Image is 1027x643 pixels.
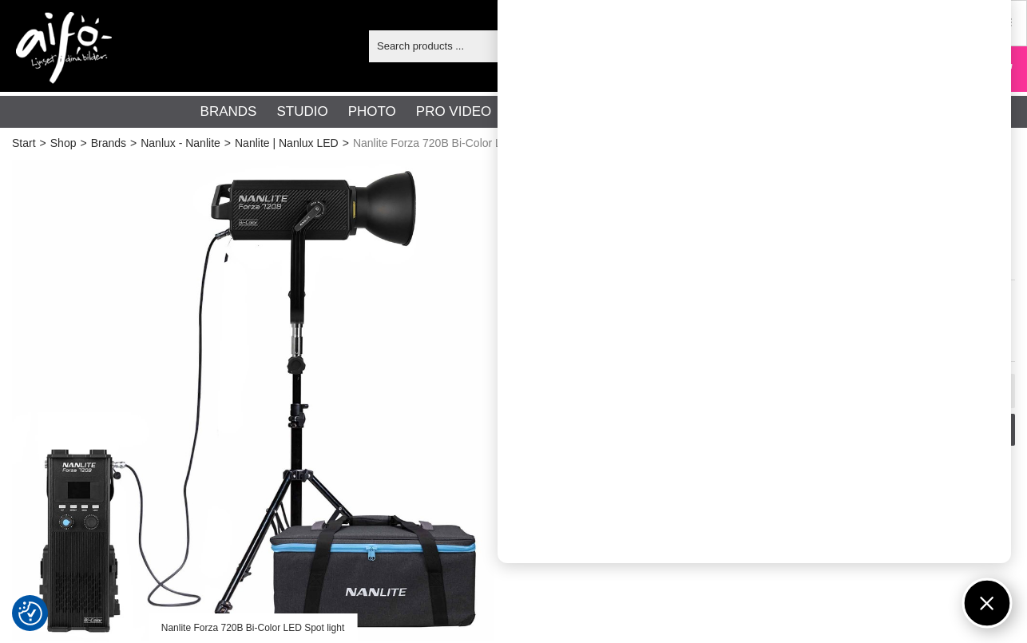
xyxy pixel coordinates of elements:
[50,135,77,152] a: Shop
[276,101,327,122] a: Studio
[18,599,42,628] button: Consent Preferences
[148,613,358,641] div: Nanlite Forza 720B Bi-Color LED Spot light
[130,135,137,152] span: >
[141,135,220,152] a: Nanlux - Nanlite
[343,135,349,152] span: >
[369,34,699,58] input: Search products ...
[91,135,126,152] a: Brands
[12,135,36,152] a: Start
[18,601,42,625] img: Revisit consent button
[353,135,567,152] span: Nanlite Forza 720B Bi-Color LED Spot light
[40,135,46,152] span: >
[416,101,491,122] a: Pro Video
[200,101,257,122] a: Brands
[16,12,112,84] img: logo.png
[80,135,86,152] span: >
[224,135,231,152] span: >
[235,135,339,152] a: Nanlite | Nanlux LED
[12,160,494,641] img: Nanlite Forza 720B Bi-Color LED Spot light
[348,101,396,122] a: Photo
